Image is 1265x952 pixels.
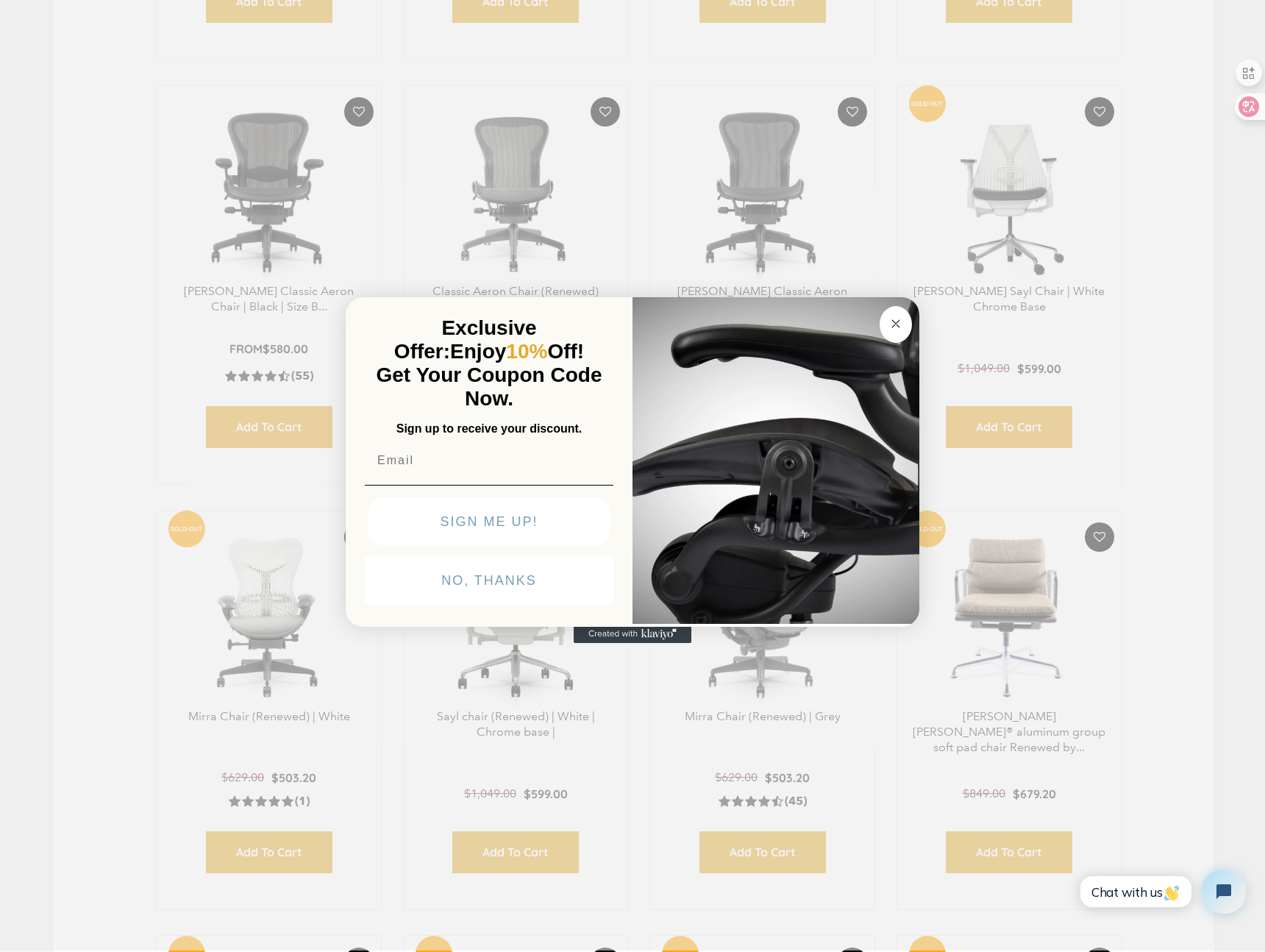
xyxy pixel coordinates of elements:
button: Close dialog [880,306,912,343]
button: SIGN ME UP! [368,497,610,546]
input: Email [365,446,613,475]
span: Enjoy Off! [450,340,584,363]
img: 92d77583-a095-41f6-84e7-858462e0427a.jpeg [632,294,919,624]
button: NO, THANKS [365,556,613,605]
span: Get Your Coupon Code Now. [377,363,602,410]
span: 10% [506,340,547,363]
span: Exclusive Offer: [394,316,537,363]
iframe: Tidio Chat [1064,857,1258,926]
img: underline [365,485,613,486]
a: Created with Klaviyo - opens in a new tab [574,625,691,643]
span: Sign up to receive your discount. [396,422,582,435]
